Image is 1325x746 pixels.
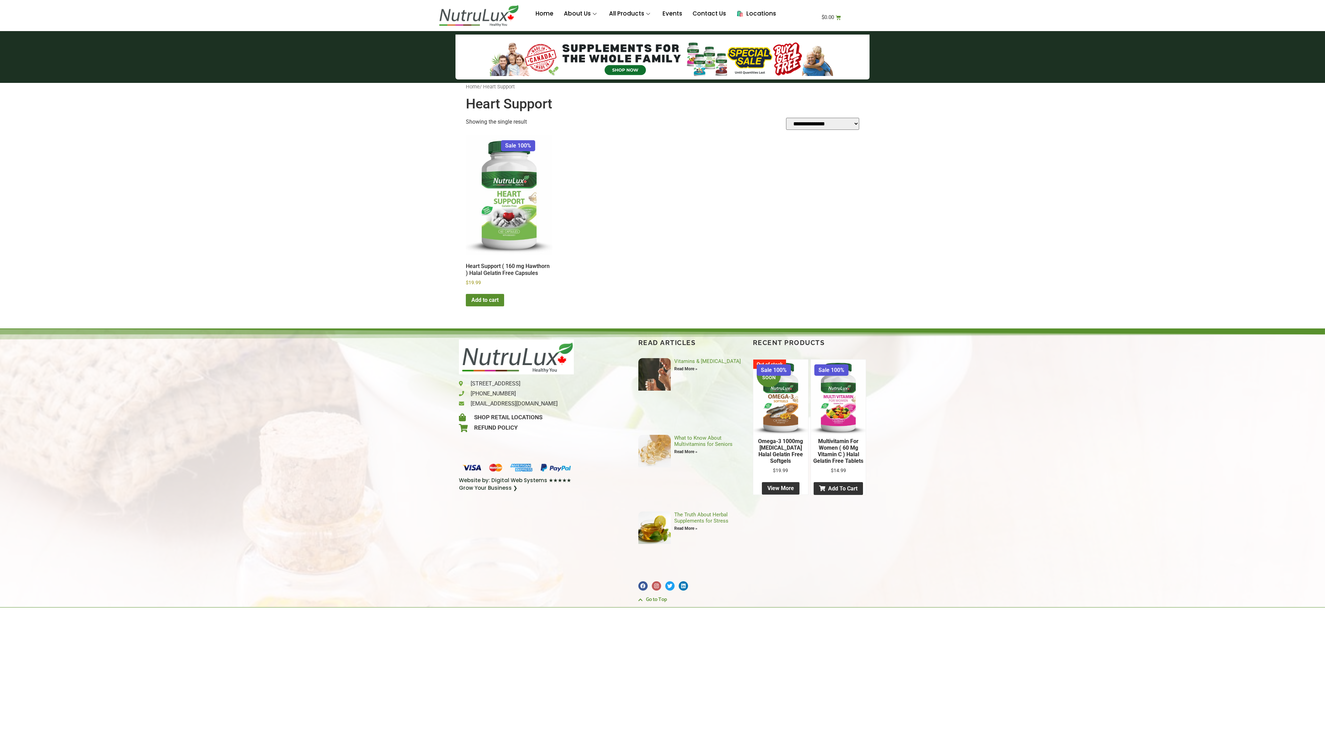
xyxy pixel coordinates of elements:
[762,482,799,495] a: Read more about “Omega-3 1000mg Fish Oil Halal Gelatin Free Softgels”
[638,339,746,346] h4: Read articles
[466,83,859,90] nav: Breadcrumb
[811,435,866,467] h2: Multivitamin For Women ( 60 mg Vitamin C ) Halal Gelatin Free Tablets
[469,390,516,398] span: [PHONE_NUMBER]
[831,468,834,473] span: $
[459,413,574,422] a: Shop Retail Locations
[822,14,824,20] span: $
[466,294,504,306] a: Add to cart: “Heart Support ( 160 mg Hawthorn ) Halal Gelatin Free Capsules”
[466,96,859,112] h1: Heart Support
[813,11,849,24] a: $0.00
[469,400,558,408] span: [EMAIL_ADDRESS][DOMAIN_NAME]
[822,14,834,20] bdi: 0.00
[753,360,808,435] img: Omega-3 1000mg Fish Oil Halal Gelatin Free Softgels
[466,135,552,286] a: Sale 100% Heart Support ( 160 mg Hawthorn ) Halal Gelatin Free Capsules $19.99
[753,360,786,369] span: Out of stock
[459,390,574,398] a: [PHONE_NUMBER]
[674,449,697,454] a: Read more about What to Know About Multivitamins for Seniors
[786,118,859,130] select: Shop order
[814,482,863,495] a: Add to cart: “Multivitamin For Women ( 60 mg Vitamin C ) Halal Gelatin Free Tablets”
[753,360,808,474] a: Sale 100% COMING SOONOut of stockOmega-3 1000mg Fish Oil Halal Gelatin Free SoftgelsOmega-3 1000m...
[773,468,788,473] bdi: 19.99
[638,596,746,604] a: Go to Top
[674,435,733,447] a: What to Know About Multivitamins for Seniors
[753,435,808,467] h2: Omega-3 1000mg [MEDICAL_DATA] Halal Gelatin Free Softgels
[466,135,552,255] img: Heart Support ( 160 mg Hawthorn ) Halal Gelatin Free Capsules
[472,423,518,432] span: Refund Policy
[466,84,480,90] a: Home
[466,280,481,285] bdi: 19.99
[674,526,697,531] a: Read more about The Truth About Herbal Supplements for Stress
[811,360,866,474] a: Sale 100% Multivitamin For Women ( 60 mg Vitamin C ) Halal Gelatin Free Tablets $14.99
[459,400,574,408] a: [EMAIL_ADDRESS][DOMAIN_NAME]
[459,477,574,492] a: Website by: Digital Web Systems ★★★★★ Grow Your Business ❯
[469,380,520,388] span: [STREET_ADDRESS]
[674,511,728,524] a: The Truth About Herbal Supplements for Stress
[466,118,527,126] p: Showing the single result
[674,366,697,371] a: Read more about Vitamins & Diabetes
[757,363,781,387] span: COMING SOON
[773,468,776,473] span: $
[674,358,741,364] a: Vitamins & [MEDICAL_DATA]
[459,423,574,432] a: Refund Policy
[466,260,552,279] h2: Heart Support ( 160 mg Hawthorn ) Halal Gelatin Free Capsules
[644,596,667,604] span: Go to Top
[831,468,846,473] bdi: 14.99
[472,413,542,422] span: Shop Retail Locations
[811,360,866,435] img: Multivitamin For Women ( 60 mg Vitamin C ) Halal Gelatin Free Tablets
[753,339,866,346] h4: Recent Products
[466,280,469,285] span: $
